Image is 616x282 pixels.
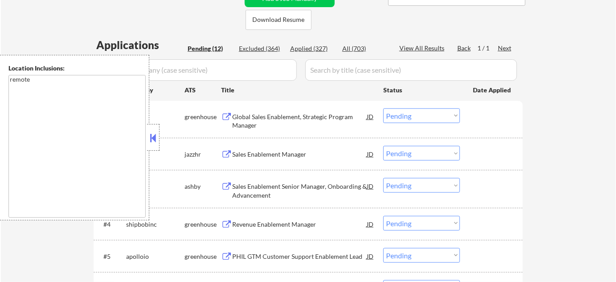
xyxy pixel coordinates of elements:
[126,252,185,261] div: apolloio
[366,248,375,264] div: JD
[185,182,221,191] div: ashby
[477,44,498,53] div: 1 / 1
[185,220,221,229] div: greenhouse
[239,44,283,53] div: Excluded (364)
[366,108,375,124] div: JD
[457,44,472,53] div: Back
[498,44,512,53] div: Next
[126,220,185,229] div: shipbobinc
[232,182,367,199] div: Sales Enablement Senior Manager, Onboarding & Advancement
[246,10,312,30] button: Download Resume
[221,86,375,95] div: Title
[473,86,512,95] div: Date Applied
[185,252,221,261] div: greenhouse
[342,44,387,53] div: All (703)
[188,44,232,53] div: Pending (12)
[366,146,375,162] div: JD
[185,112,221,121] div: greenhouse
[305,59,517,81] input: Search by title (case sensitive)
[96,40,185,50] div: Applications
[232,220,367,229] div: Revenue Enablement Manager
[290,44,335,53] div: Applied (327)
[366,178,375,194] div: JD
[103,252,119,261] div: #5
[103,220,119,229] div: #4
[399,44,447,53] div: View All Results
[185,86,221,95] div: ATS
[232,252,367,261] div: PHIL GTM Customer Support Enablement Lead
[232,112,367,130] div: Global Sales Enablement, Strategic Program Manager
[185,150,221,159] div: jazzhr
[96,59,297,81] input: Search by company (case sensitive)
[383,82,460,98] div: Status
[232,150,367,159] div: Sales Enablement Manager
[366,216,375,232] div: JD
[8,64,146,73] div: Location Inclusions:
